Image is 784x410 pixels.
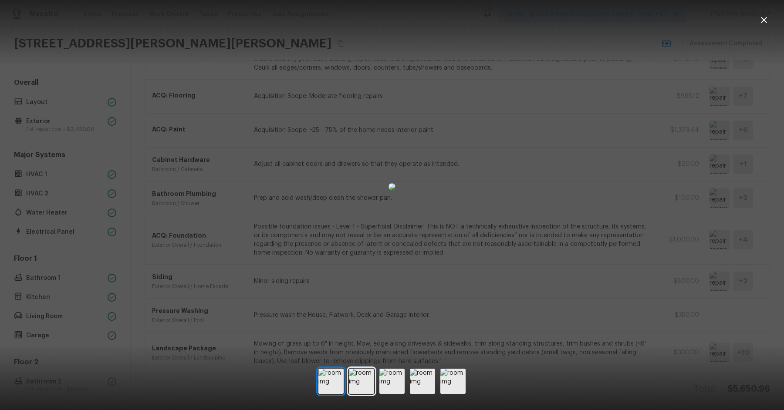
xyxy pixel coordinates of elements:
img: room img [410,369,435,394]
img: 9e113feb-520f-439d-9958-986ed87fed05.jpg [389,183,395,190]
img: room img [318,369,344,394]
img: room img [379,369,405,394]
img: room img [349,369,374,394]
img: room img [440,369,466,394]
